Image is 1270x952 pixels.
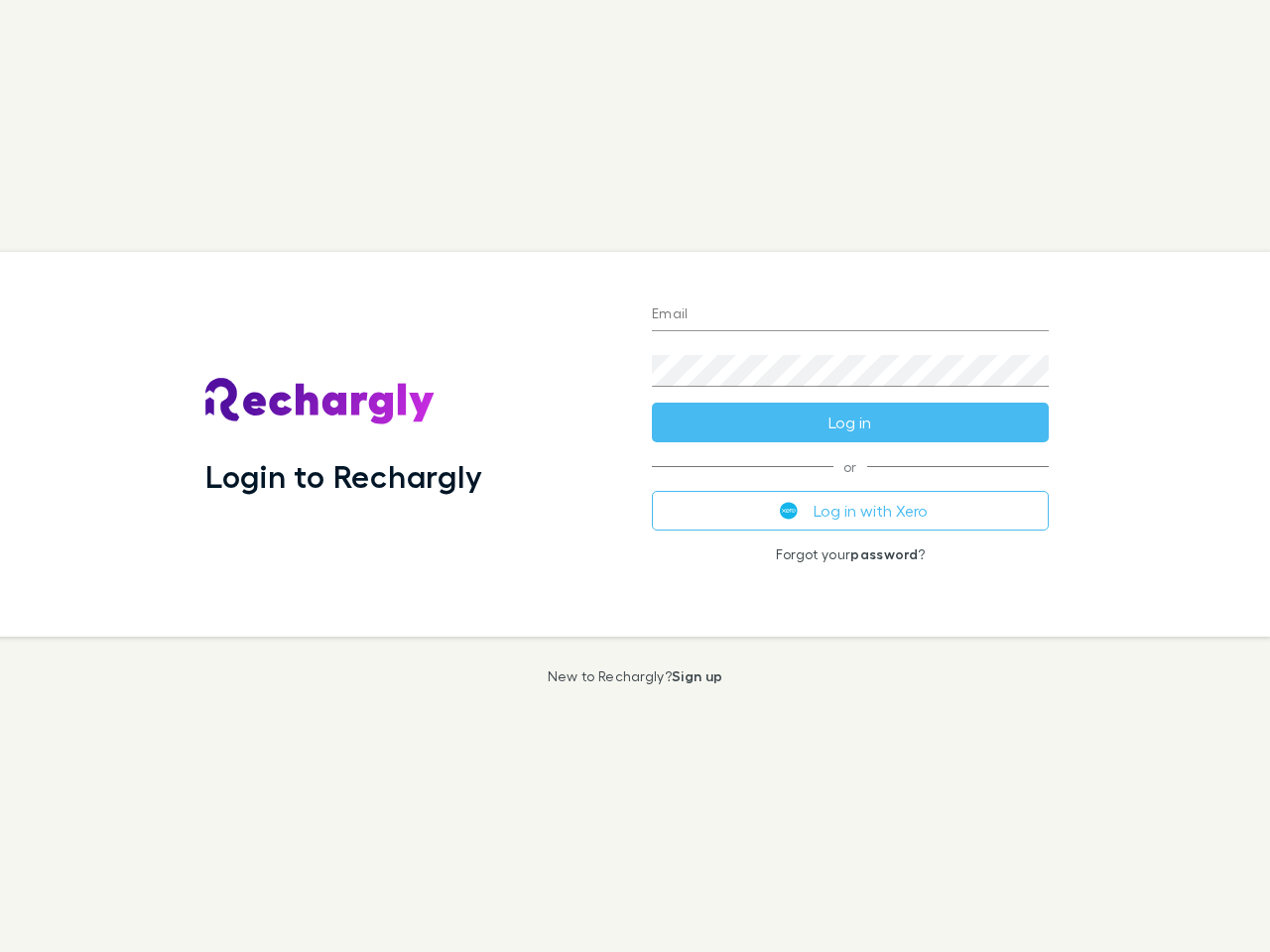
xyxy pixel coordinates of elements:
a: Sign up [672,667,722,684]
a: password [850,545,918,562]
p: Forgot your ? [652,546,1049,562]
button: Log in [652,403,1049,442]
span: or [652,466,1049,467]
button: Log in with Xero [652,491,1049,531]
img: Rechargly's Logo [205,378,436,425]
img: Xero's logo [780,502,798,520]
h1: Login to Rechargly [205,457,482,495]
p: New to Rechargly? [548,668,723,684]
